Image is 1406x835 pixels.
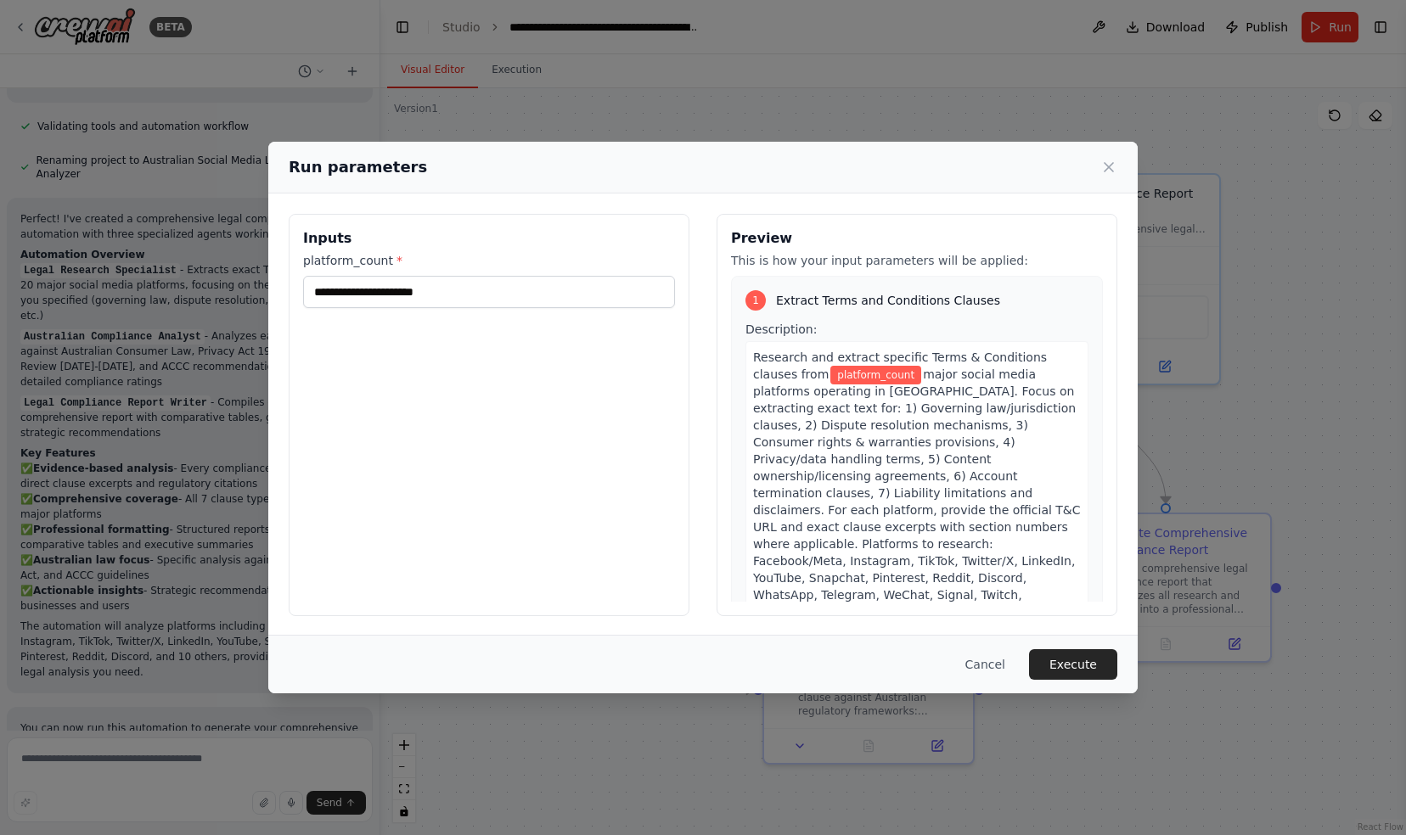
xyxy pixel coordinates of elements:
[745,290,766,311] div: 1
[952,649,1019,680] button: Cancel
[731,228,1103,249] h3: Preview
[289,155,427,179] h2: Run parameters
[830,366,921,384] span: Variable: platform_count
[745,322,817,336] span: Description:
[1029,649,1117,680] button: Execute
[303,228,675,249] h3: Inputs
[776,292,1000,309] span: Extract Terms and Conditions Clauses
[731,252,1103,269] p: This is how your input parameters will be applied:
[753,350,1047,381] span: Research and extract specific Terms & Conditions clauses from
[303,252,675,269] label: platform_count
